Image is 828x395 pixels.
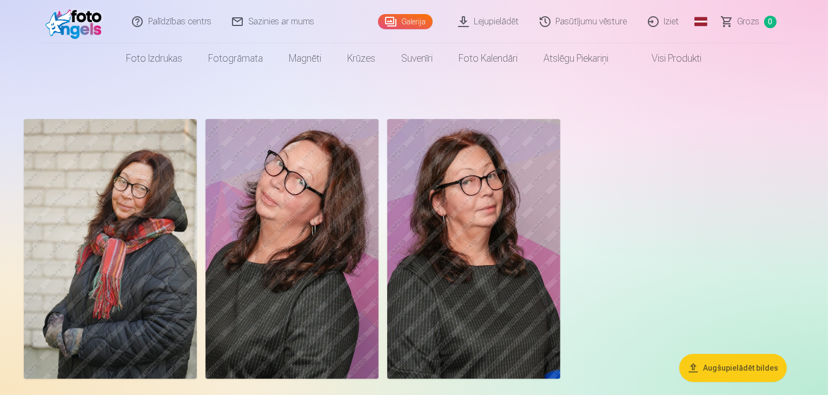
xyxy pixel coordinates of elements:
[45,4,108,39] img: /fa1
[531,43,622,74] a: Atslēgu piekariņi
[738,15,760,28] span: Grozs
[276,43,335,74] a: Magnēti
[335,43,389,74] a: Krūzes
[446,43,531,74] a: Foto kalendāri
[114,43,196,74] a: Foto izdrukas
[764,16,777,28] span: 0
[622,43,715,74] a: Visi produkti
[378,14,433,29] a: Galerija
[679,354,787,382] button: Augšupielādēt bildes
[389,43,446,74] a: Suvenīri
[196,43,276,74] a: Fotogrāmata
